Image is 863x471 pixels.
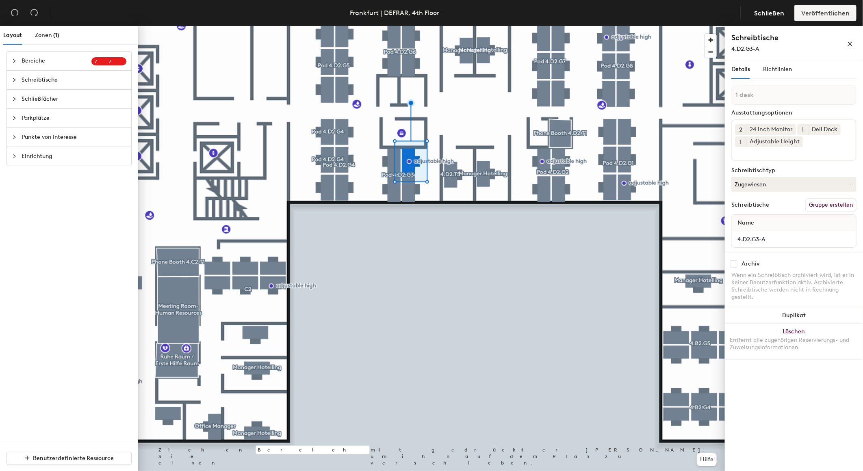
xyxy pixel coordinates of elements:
sup: 77 [91,57,126,65]
span: close [847,41,853,47]
button: 1 [798,124,808,135]
div: Schreibtische [731,202,769,208]
div: Entfernt alle zugehörigen Reservierungs- und Zuweisungsinformationen [730,337,858,351]
span: Einrichtung [22,147,126,166]
button: Benutzerdefinierte Ressource [7,452,132,465]
span: Schließen [754,9,784,17]
button: Gruppe erstellen [805,198,856,212]
span: Details [731,66,750,73]
button: Zugewiesen [731,177,856,192]
span: collapsed [12,154,17,159]
span: Schreibtische [22,71,126,89]
input: Unbenannter Schreibtisch [733,233,854,245]
span: Layout [3,32,22,39]
span: 1 [740,138,742,146]
div: 24 inch Monitor [746,124,796,135]
span: Schließfächer [22,90,126,108]
div: Archiv [742,261,759,267]
span: collapsed [12,78,17,82]
span: 4.D2.G3-A [731,45,759,52]
span: collapsed [12,116,17,121]
span: collapsed [12,97,17,102]
span: undo [11,9,19,17]
span: 7 [109,58,123,64]
span: 1 [802,125,804,134]
button: Duplikat [725,307,863,324]
h4: Schreibtische [731,32,821,43]
button: 2 [735,124,746,135]
span: Punkte von Interesse [22,128,126,147]
button: Veröffentlichen [794,5,856,21]
button: Rückgängig (⌘ + Z) [7,5,23,21]
div: Adjustable Height [746,136,803,147]
button: Wiederherstellen (⌘ + ⇧ + Z) [26,5,42,21]
div: Schreibtischtyp [731,167,856,174]
button: LöschenEntfernt alle zugehörigen Reservierungs- und Zuweisungsinformationen [725,324,863,359]
div: Wenn ein Schreibtisch archiviert wird, ist er in keiner Benutzerfunktion aktiv. Archivierte Schre... [731,272,856,301]
span: 7 [95,58,109,64]
span: collapsed [12,135,17,140]
span: Richtlinien [763,66,792,73]
button: Schließen [747,5,791,21]
span: Parkplätze [22,109,126,127]
button: 1 [735,136,746,147]
span: Zonen (1) [35,32,59,39]
div: Frankfurt | DEFRAR, 4th Floor [350,8,440,18]
div: Dell Dock [808,124,841,135]
span: 2 [739,125,742,134]
button: Hilfe [697,453,717,466]
span: Name [733,216,758,230]
div: Ausstattungsoptionen [731,110,856,116]
span: Benutzerdefinierte Ressource [33,455,114,462]
span: Bereiche [22,52,91,70]
span: collapsed [12,58,17,63]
